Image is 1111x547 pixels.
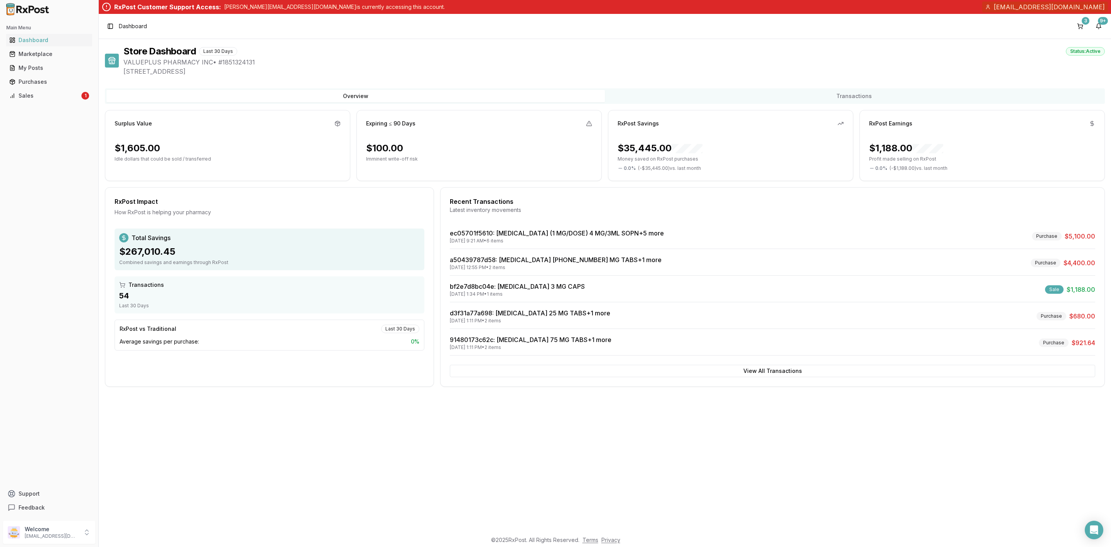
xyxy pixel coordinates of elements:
[869,142,943,154] div: $1,188.00
[618,120,659,127] div: RxPost Savings
[119,290,420,301] div: 54
[119,259,420,266] div: Combined savings and earnings through RxPost
[199,47,237,56] div: Last 30 Days
[6,89,92,103] a: Sales1
[132,233,171,242] span: Total Savings
[624,165,636,171] span: 0.0 %
[106,90,605,102] button: Overview
[19,504,45,511] span: Feedback
[25,533,78,539] p: [EMAIL_ADDRESS][DOMAIN_NAME]
[1045,285,1064,294] div: Sale
[411,338,419,345] span: 0 %
[115,142,160,154] div: $1,605.00
[25,525,78,533] p: Welcome
[1069,312,1095,321] span: $680.00
[6,47,92,61] a: Marketplace
[1092,20,1105,32] button: 9+
[9,92,80,100] div: Sales
[450,344,611,351] div: [DATE] 1:11 PM • 2 items
[618,156,844,162] p: Money saved on RxPost purchases
[618,142,702,154] div: $35,445.00
[875,165,887,171] span: 0.0 %
[8,526,20,539] img: User avatar
[9,50,89,58] div: Marketplace
[450,229,664,237] a: ec05701f5610: [MEDICAL_DATA] (1 MG/DOSE) 4 MG/3ML SOPN+5 more
[6,25,92,31] h2: Main Menu
[9,64,89,72] div: My Posts
[601,537,620,543] a: Privacy
[3,48,95,60] button: Marketplace
[1072,338,1095,347] span: $921.64
[1066,47,1105,56] div: Status: Active
[123,67,1105,76] span: [STREET_ADDRESS]
[120,325,176,333] div: RxPost vs Traditional
[1098,17,1108,25] div: 9+
[1085,521,1103,539] div: Open Intercom Messenger
[119,303,420,309] div: Last 30 Days
[869,156,1095,162] p: Profit made selling on RxPost
[450,318,610,324] div: [DATE] 1:11 PM • 2 items
[1065,232,1095,241] span: $5,100.00
[3,501,95,515] button: Feedback
[1031,259,1060,267] div: Purchase
[115,208,424,216] div: How RxPost is helping your pharmacy
[114,2,221,12] div: RxPost Customer Support Access:
[450,336,611,344] a: 91480173c62c: [MEDICAL_DATA] 75 MG TABS+1 more
[3,76,95,88] button: Purchases
[6,33,92,47] a: Dashboard
[3,90,95,102] button: Sales1
[6,61,92,75] a: My Posts
[3,62,95,74] button: My Posts
[638,165,701,171] span: ( - $35,445.00 ) vs. last month
[3,3,52,15] img: RxPost Logo
[115,120,152,127] div: Surplus Value
[869,120,912,127] div: RxPost Earnings
[123,58,1105,67] span: VALUEPLUS PHARMACY INC • # 1851324131
[1082,17,1089,25] div: 3
[450,365,1095,377] button: View All Transactions
[450,283,585,290] a: bf2e7d8bc04e: [MEDICAL_DATA] 3 MG CAPS
[128,281,164,289] span: Transactions
[123,45,196,58] h1: Store Dashboard
[366,120,415,127] div: Expiring ≤ 90 Days
[1067,285,1095,294] span: $1,188.00
[1074,20,1086,32] button: 3
[1064,258,1095,268] span: $4,400.00
[3,487,95,501] button: Support
[9,36,89,44] div: Dashboard
[605,90,1103,102] button: Transactions
[450,238,664,244] div: [DATE] 9:21 AM • 6 items
[81,92,89,100] div: 1
[450,264,662,271] div: [DATE] 12:55 PM • 2 items
[1032,232,1062,240] div: Purchase
[890,165,947,171] span: ( - $1,188.00 ) vs. last month
[115,156,341,162] p: Idle dollars that could be sold / transferred
[450,291,585,297] div: [DATE] 1:34 PM • 1 items
[583,537,598,543] a: Terms
[450,256,662,264] a: a50439787d58: [MEDICAL_DATA] [PHONE_NUMBER] MG TABS+1 more
[366,156,592,162] p: Imminent write-off risk
[381,325,419,333] div: Last 30 Days
[3,34,95,46] button: Dashboard
[450,197,1095,206] div: Recent Transactions
[224,3,445,11] p: [PERSON_NAME][EMAIL_ADDRESS][DOMAIN_NAME] is currently accessing this account.
[120,338,199,345] span: Average savings per purchase:
[1037,312,1066,320] div: Purchase
[6,75,92,89] a: Purchases
[450,309,610,317] a: d3f31a77a698: [MEDICAL_DATA] 25 MG TABS+1 more
[366,142,403,154] div: $100.00
[994,2,1105,12] span: [EMAIL_ADDRESS][DOMAIN_NAME]
[9,78,89,86] div: Purchases
[119,22,147,30] span: Dashboard
[450,206,1095,214] div: Latest inventory movements
[119,22,147,30] nav: breadcrumb
[115,197,424,206] div: RxPost Impact
[1039,339,1069,347] div: Purchase
[119,246,420,258] div: $267,010.45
